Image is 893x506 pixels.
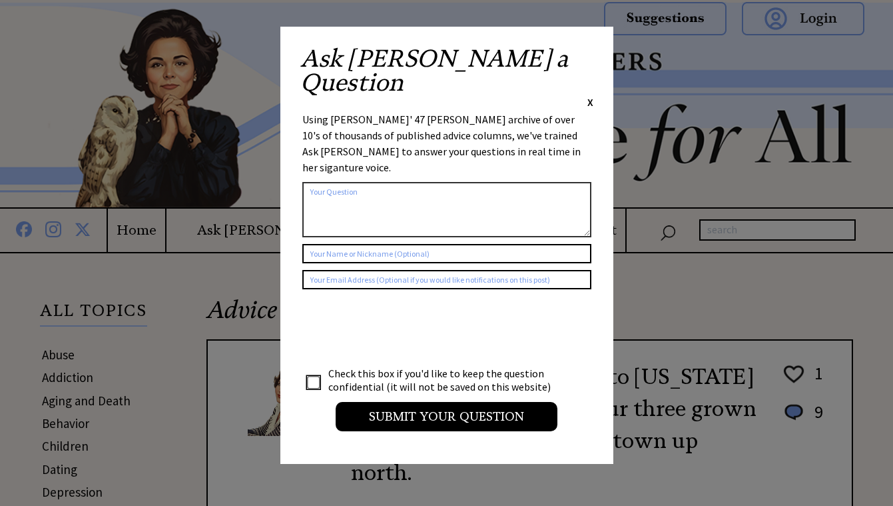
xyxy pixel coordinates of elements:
[328,366,563,394] td: Check this box if you'd like to keep the question confidential (it will not be saved on this webs...
[302,244,591,263] input: Your Name or Nickname (Optional)
[302,303,505,355] iframe: reCAPTCHA
[302,111,591,175] div: Using [PERSON_NAME]' 47 [PERSON_NAME] archive of over 10's of thousands of published advice colum...
[587,95,593,109] span: X
[336,402,557,431] input: Submit your Question
[302,270,591,289] input: Your Email Address (Optional if you would like notifications on this post)
[300,47,593,95] h2: Ask [PERSON_NAME] a Question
